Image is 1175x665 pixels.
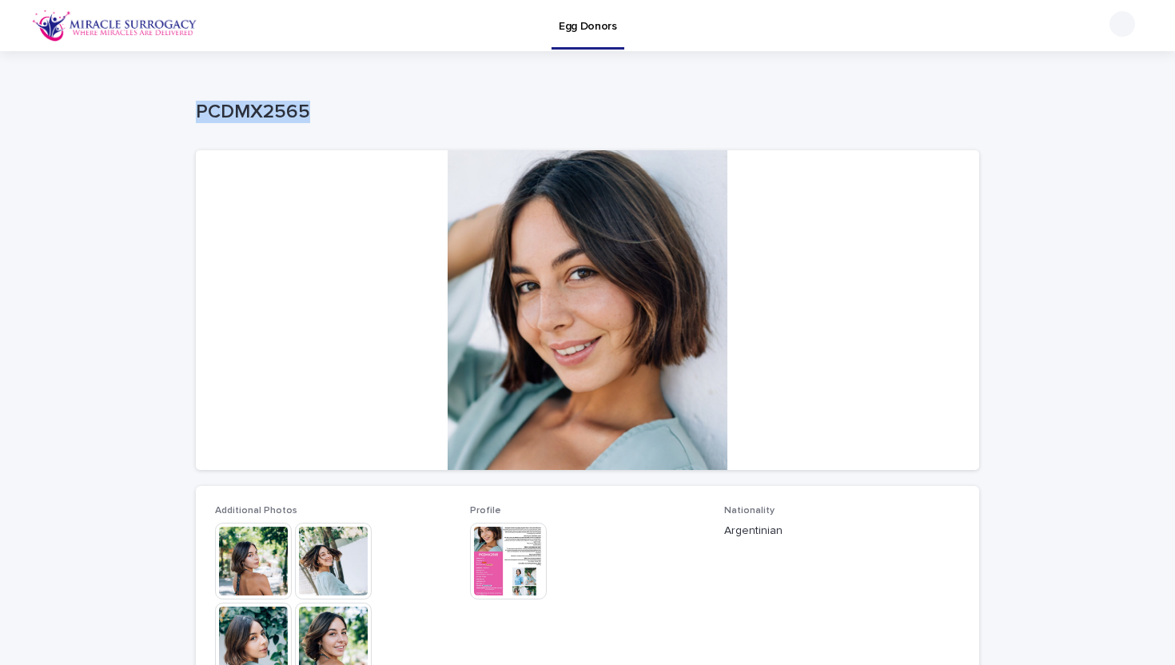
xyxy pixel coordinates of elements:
[724,506,775,516] span: Nationality
[215,506,297,516] span: Additional Photos
[32,10,197,42] img: OiFFDOGZQuirLhrlO1ag
[724,523,960,540] p: Argentinian
[470,506,501,516] span: Profile
[196,101,973,124] p: PCDMX2565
